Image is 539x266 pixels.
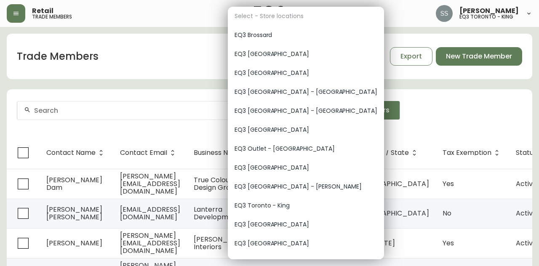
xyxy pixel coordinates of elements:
[235,31,377,40] span: EQ3 Brossard
[235,220,377,229] span: EQ3 [GEOGRAPHIC_DATA]
[228,45,384,64] div: EQ3 [GEOGRAPHIC_DATA]
[228,177,384,196] div: EQ3 [GEOGRAPHIC_DATA] - [PERSON_NAME]
[228,82,384,101] div: EQ3 [GEOGRAPHIC_DATA] - [GEOGRAPHIC_DATA]
[235,69,377,77] span: EQ3 [GEOGRAPHIC_DATA]
[228,234,384,253] div: EQ3 [GEOGRAPHIC_DATA]
[235,125,377,134] span: EQ3 [GEOGRAPHIC_DATA]
[228,158,384,177] div: EQ3 [GEOGRAPHIC_DATA]
[228,101,384,120] div: EQ3 [GEOGRAPHIC_DATA] - [GEOGRAPHIC_DATA]
[235,106,377,115] span: EQ3 [GEOGRAPHIC_DATA] - [GEOGRAPHIC_DATA]
[235,239,377,248] span: EQ3 [GEOGRAPHIC_DATA]
[228,26,384,45] div: EQ3 Brossard
[235,88,377,96] span: EQ3 [GEOGRAPHIC_DATA] - [GEOGRAPHIC_DATA]
[235,163,377,172] span: EQ3 [GEOGRAPHIC_DATA]
[228,64,384,82] div: EQ3 [GEOGRAPHIC_DATA]
[228,139,384,158] div: EQ3 Outlet - [GEOGRAPHIC_DATA]
[235,182,377,191] span: EQ3 [GEOGRAPHIC_DATA] - [PERSON_NAME]
[235,50,377,59] span: EQ3 [GEOGRAPHIC_DATA]
[228,215,384,234] div: EQ3 [GEOGRAPHIC_DATA]
[235,201,377,210] span: EQ3 Toronto - King
[228,196,384,215] div: EQ3 Toronto - King
[228,120,384,139] div: EQ3 [GEOGRAPHIC_DATA]
[235,144,377,153] span: EQ3 Outlet - [GEOGRAPHIC_DATA]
